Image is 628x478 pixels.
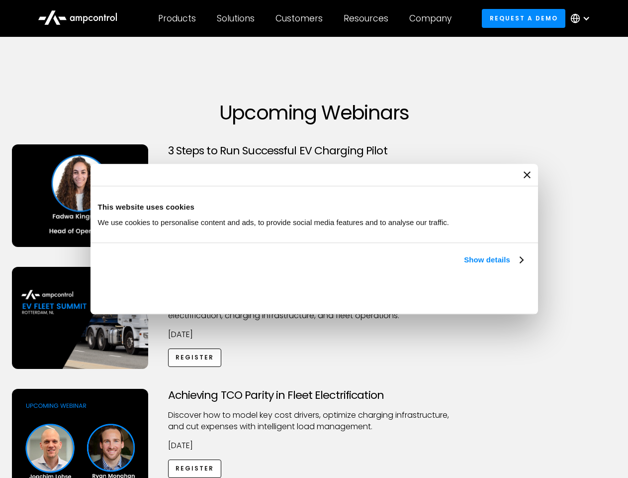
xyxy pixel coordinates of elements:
[158,13,196,24] div: Products
[98,201,531,213] div: This website uses cookies
[98,218,449,227] span: We use cookies to personalise content and ads, to provide social media features and to analyse ou...
[409,13,451,24] div: Company
[464,254,523,266] a: Show details
[275,13,323,24] div: Customers
[12,101,617,124] h1: Upcoming Webinars
[168,440,460,451] p: [DATE]
[524,171,531,178] button: Close banner
[168,460,222,478] a: Register
[217,13,255,24] div: Solutions
[168,389,460,402] h3: Achieving TCO Parity in Fleet Electrification
[344,13,388,24] div: Resources
[168,329,460,340] p: [DATE]
[482,9,565,27] a: Request a demo
[168,349,222,367] a: Register
[168,410,460,432] p: Discover how to model key cost drivers, optimize charging infrastructure, and cut expenses with i...
[168,144,460,157] h3: 3 Steps to Run Successful EV Charging Pilot
[384,277,527,306] button: Okay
